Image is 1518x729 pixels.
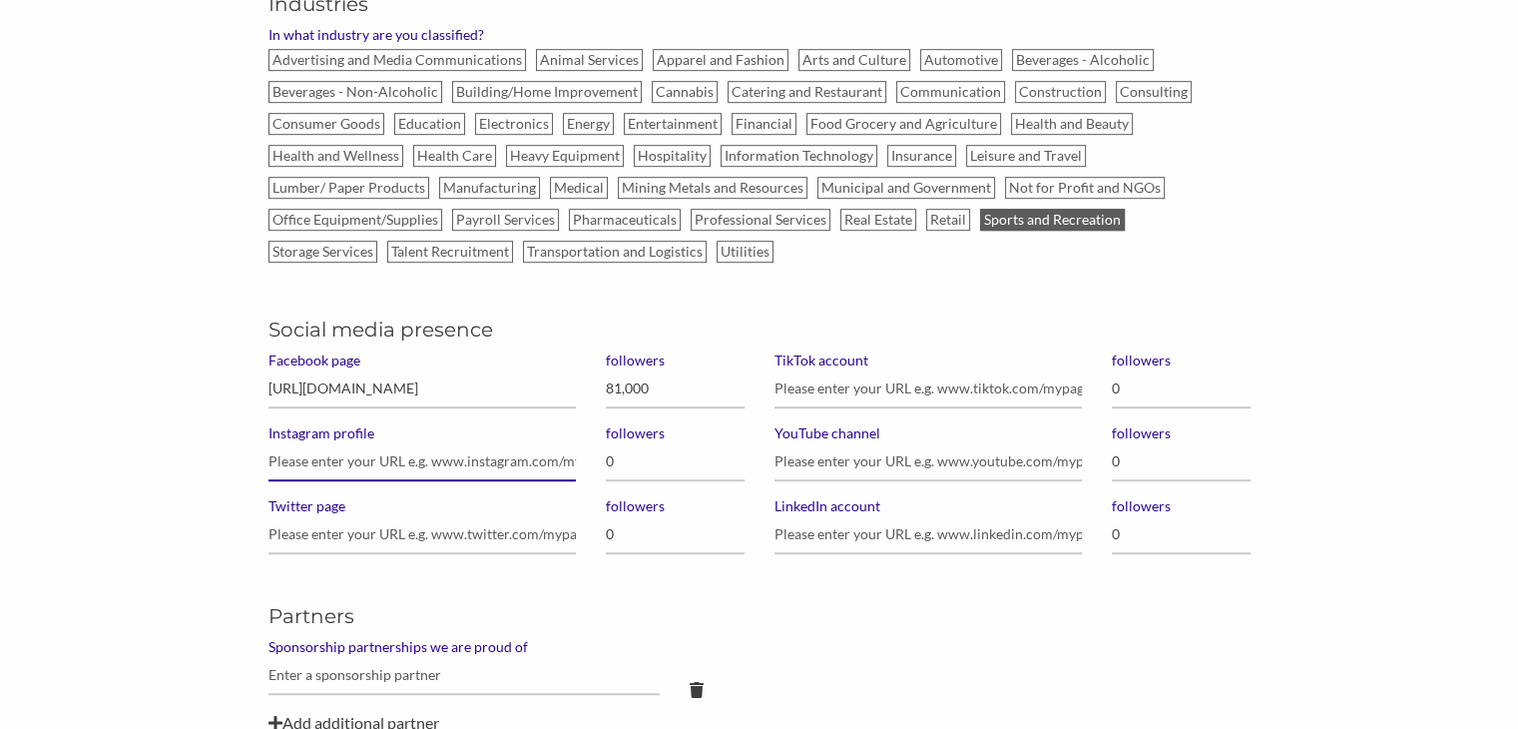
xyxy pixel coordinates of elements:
label: Lumber/ Paper Products [268,177,429,199]
h5: Social media presence [268,316,1251,344]
label: followers [1112,352,1251,369]
input: Please enter your URL e.g. www.instagram.com/mypage [268,442,576,481]
label: Health and Wellness [268,145,403,167]
input: Enter a sponsorship partner [268,656,661,695]
input: Please enter your URL e.g. www.facebook.com/mypage [268,369,576,408]
label: Utilities [717,241,773,263]
input: Please enter your URL e.g. www.tiktok.com/mypage [774,369,1082,408]
label: TikTok account [774,352,1082,369]
label: In what industry are you classified? [268,26,1251,44]
label: Manufacturing [439,177,540,199]
label: Food Grocery and Agriculture [806,113,1001,135]
label: Not for Profit and NGOs [1005,177,1165,199]
label: Payroll Services [452,209,559,231]
label: Financial [732,113,796,135]
label: Cannabis [652,81,718,103]
label: Twitter page [268,497,576,515]
label: Municipal and Government [817,177,995,199]
input: Please enter your URL e.g. www.linkedin.com/mypage [774,515,1082,554]
label: Education [394,113,465,135]
label: Professional Services [691,209,830,231]
label: Catering and Restaurant [728,81,886,103]
label: LinkedIn account [774,497,1082,515]
input: Please enter your URL e.g. www.twitter.com/mypage [268,515,576,554]
label: Insurance [887,145,956,167]
label: Office Equipment/Supplies [268,209,442,231]
label: Automotive [920,49,1002,71]
label: Health and Beauty [1011,113,1133,135]
label: Retail [926,209,970,231]
label: Medical [550,177,608,199]
label: Hospitality [634,145,711,167]
label: Consulting [1116,81,1192,103]
label: Leisure and Travel [966,145,1086,167]
label: Sports and Recreation [980,209,1125,231]
label: Transportation and Logistics [523,241,707,263]
label: Facebook page [268,352,576,369]
label: Arts and Culture [798,49,910,71]
label: Beverages - Alcoholic [1012,49,1154,71]
label: Communication [896,81,1005,103]
label: followers [1112,497,1251,515]
label: Apparel and Fashion [653,49,788,71]
label: followers [606,497,745,515]
label: Talent Recruitment [387,241,513,263]
label: Energy [563,113,614,135]
label: Information Technology [721,145,877,167]
label: Entertainment [624,113,722,135]
label: Pharmaceuticals [569,209,681,231]
label: Heavy Equipment [506,145,624,167]
label: followers [1112,424,1251,442]
label: Consumer Goods [268,113,384,135]
label: Mining Metals and Resources [618,177,807,199]
label: Health Care [413,145,496,167]
label: Instagram profile [268,424,576,442]
label: YouTube channel [774,424,1082,442]
label: Electronics [475,113,553,135]
label: Beverages - Non-Alcoholic [268,81,442,103]
label: Advertising and Media Communications [268,49,526,71]
label: Construction [1015,81,1106,103]
input: Please enter your URL e.g. www.youtube.com/mypage [774,442,1082,481]
label: Storage Services [268,241,377,263]
h5: Partners [268,602,1251,630]
label: followers [606,424,745,442]
label: followers [606,352,745,369]
label: Animal Services [536,49,643,71]
label: Real Estate [840,209,916,231]
label: Building/Home Improvement [452,81,642,103]
label: Sponsorship partnerships we are proud of [268,638,1251,656]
